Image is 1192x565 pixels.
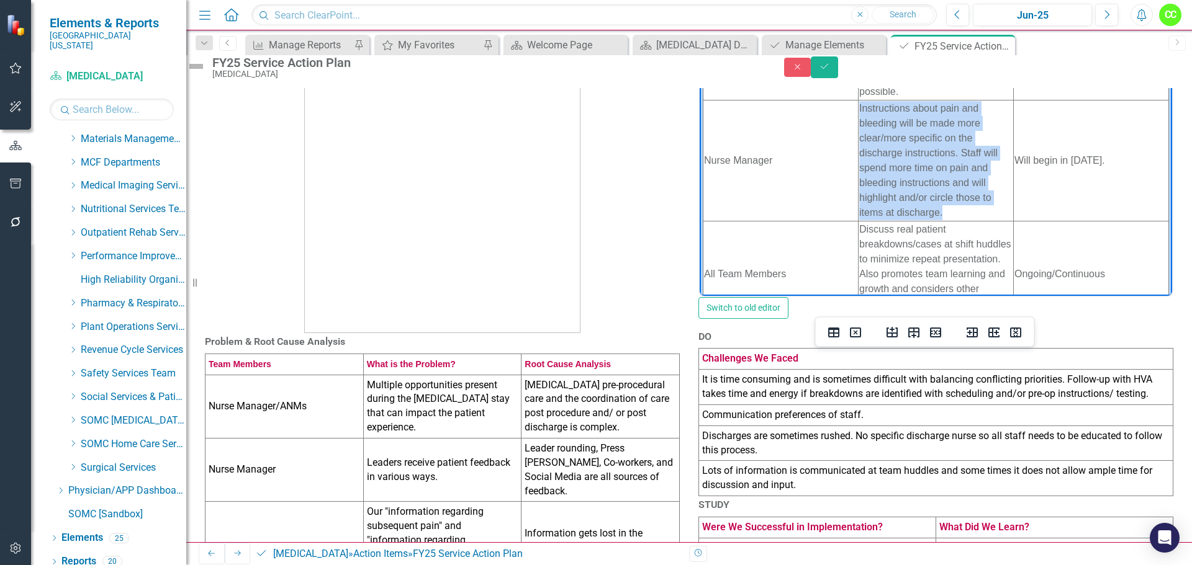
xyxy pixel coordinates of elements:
[698,331,1173,342] h3: DO
[903,324,924,341] button: Insert row after
[269,37,351,53] div: Manage Reports
[205,375,364,438] td: Nurse Manager/ANMs
[698,499,1173,510] h3: STUDY
[845,324,866,341] button: Delete table
[699,370,1173,405] td: It is time consuming and is sometimes difficult with balancing conflicting priorities. Follow-up ...
[765,37,883,53] a: Manage Elements
[209,359,271,369] span: Team Members
[50,99,174,120] input: Search Below...
[823,324,844,341] button: Table properties
[6,14,28,35] img: ClearPoint Strategy
[973,4,1092,26] button: Jun-25
[68,507,186,522] a: SOMC [Sandbox]
[890,9,916,19] span: Search
[186,56,206,76] img: Not Defined
[699,461,1173,496] td: Lots of information is communicated at team huddles and some times it does not allow ample time f...
[314,142,469,248] td: Ongoing/Continuous
[698,297,788,319] button: Switch to old editor
[81,461,186,475] a: Surgical Services
[882,324,903,341] button: Insert row before
[205,438,364,501] td: Nurse Manager
[212,56,759,69] div: FY25 Service Action Plan
[50,30,174,51] small: [GEOGRAPHIC_DATA][US_STATE]
[255,547,680,561] div: » »
[363,438,521,501] td: Leaders receive patient feedback in various ways.
[702,521,883,533] span: Were We Successful in Implementation?
[4,142,159,248] td: All Team Members
[525,359,611,369] span: Root Cause Analysis
[81,249,186,264] a: Performance Improvement Services
[977,8,1088,23] div: Jun-25
[521,438,680,501] td: Leader rounding, Press [PERSON_NAME], Co-workers, and Social Media are all sources of feedback.
[81,273,186,287] a: High Reliability Organization
[81,156,186,170] a: MCF Departments
[1150,523,1180,553] div: Open Intercom Messenger
[353,548,408,559] a: Action Items
[367,359,456,369] span: What is the Problem?
[81,179,186,193] a: Medical Imaging Services
[81,296,186,311] a: Pharmacy & Respiratory
[50,69,174,84] a: [MEDICAL_DATA]
[273,548,348,559] a: [MEDICAL_DATA]
[81,202,186,216] a: Nutritional Services Team
[983,324,1005,341] button: Insert column after
[109,533,129,543] div: 25
[699,404,1173,425] td: Communication preferences of staff.
[398,37,480,53] div: My Favorites
[636,37,754,53] a: [MEDICAL_DATA] Dashboard
[939,521,1029,533] span: What Did We Learn?
[81,437,186,452] a: SOMC Home Care Services
[81,343,186,357] a: Revenue Cycle Services
[413,548,523,559] div: FY25 Service Action Plan
[1159,4,1181,26] button: CC
[872,6,934,24] button: Search
[1005,324,1026,341] button: Delete column
[212,69,759,79] div: [MEDICAL_DATA]
[81,390,186,404] a: Social Services & Patient Relations
[656,37,754,53] div: [MEDICAL_DATA] Dashboard
[363,375,521,438] td: Multiple opportunities present during the [MEDICAL_DATA] stay that can impact the patient experie...
[159,142,314,248] td: Discuss real patient breakdowns/cases at shift huddles to minimize repeat presentation. Also prom...
[702,352,798,364] span: Challenges We Faced
[962,324,983,341] button: Insert column before
[785,37,883,53] div: Manage Elements
[507,37,625,53] a: Welcome Page
[377,37,480,53] a: My Favorites
[50,16,174,30] span: Elements & Reports
[700,79,1172,296] iframe: Rich Text Area
[914,38,1012,54] div: FY25 Service Action Plan
[61,531,103,545] a: Elements
[251,4,937,26] input: Search ClearPoint...
[699,425,1173,461] td: Discharges are sometimes rushed. No specific discharge nurse so all staff needs to be educated to...
[81,132,186,146] a: Materials Management Services
[248,37,351,53] a: Manage Reports
[925,324,946,341] button: Delete row
[521,375,680,438] td: [MEDICAL_DATA] pre-procedural care and the coordination of care post procedure and/ or post disch...
[81,367,186,381] a: Safety Services Team
[81,414,186,428] a: SOMC [MEDICAL_DATA] & Infusion Services
[81,226,186,240] a: Outpatient Rehab Services
[68,484,186,498] a: Physician/APP Dashboards
[527,37,625,53] div: Welcome Page
[205,336,680,347] h3: Problem & Root Cause Analysis
[81,320,186,334] a: Plant Operations Services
